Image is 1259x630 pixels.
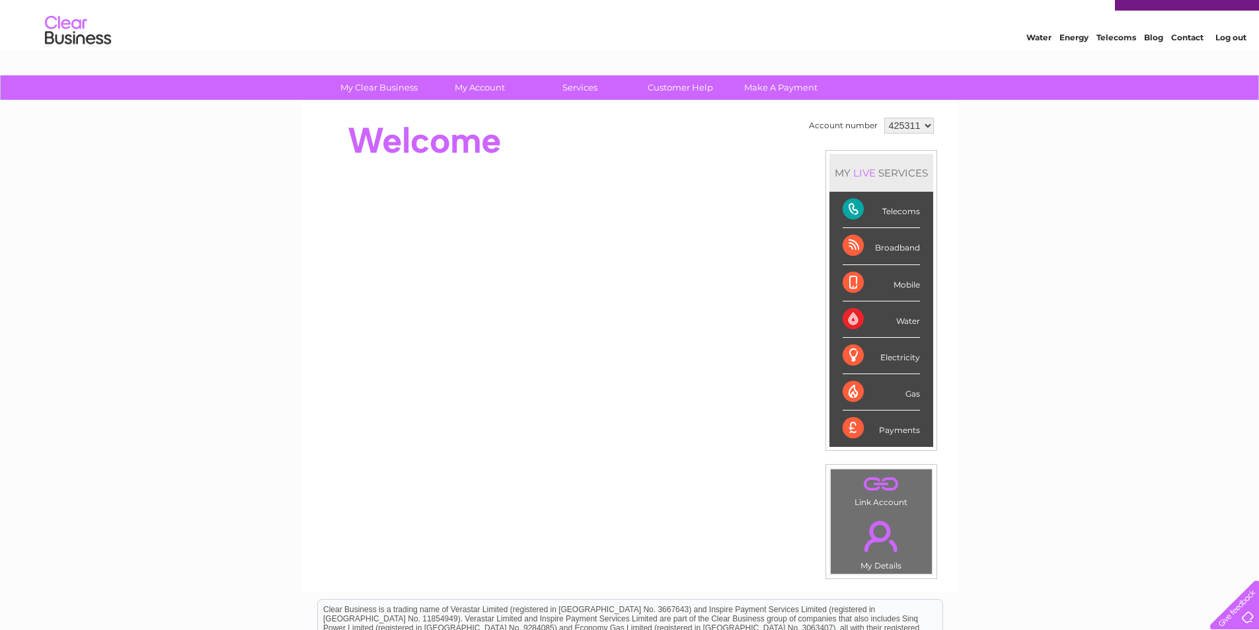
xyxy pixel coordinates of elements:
[843,192,920,228] div: Telecoms
[318,7,942,64] div: Clear Business is a trading name of Verastar Limited (registered in [GEOGRAPHIC_DATA] No. 3667643...
[324,75,434,100] a: My Clear Business
[843,338,920,374] div: Electricity
[829,154,933,192] div: MY SERVICES
[843,301,920,338] div: Water
[843,265,920,301] div: Mobile
[806,114,881,137] td: Account number
[843,411,920,446] div: Payments
[1026,56,1051,66] a: Water
[525,75,634,100] a: Services
[843,228,920,264] div: Broadband
[830,510,933,574] td: My Details
[851,167,878,179] div: LIVE
[726,75,835,100] a: Make A Payment
[834,473,929,496] a: .
[1059,56,1088,66] a: Energy
[1096,56,1136,66] a: Telecoms
[834,513,929,559] a: .
[830,469,933,510] td: Link Account
[626,75,735,100] a: Customer Help
[1144,56,1163,66] a: Blog
[425,75,534,100] a: My Account
[843,374,920,411] div: Gas
[1215,56,1246,66] a: Log out
[44,34,112,75] img: logo.png
[1171,56,1203,66] a: Contact
[1010,7,1101,23] a: 0333 014 3131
